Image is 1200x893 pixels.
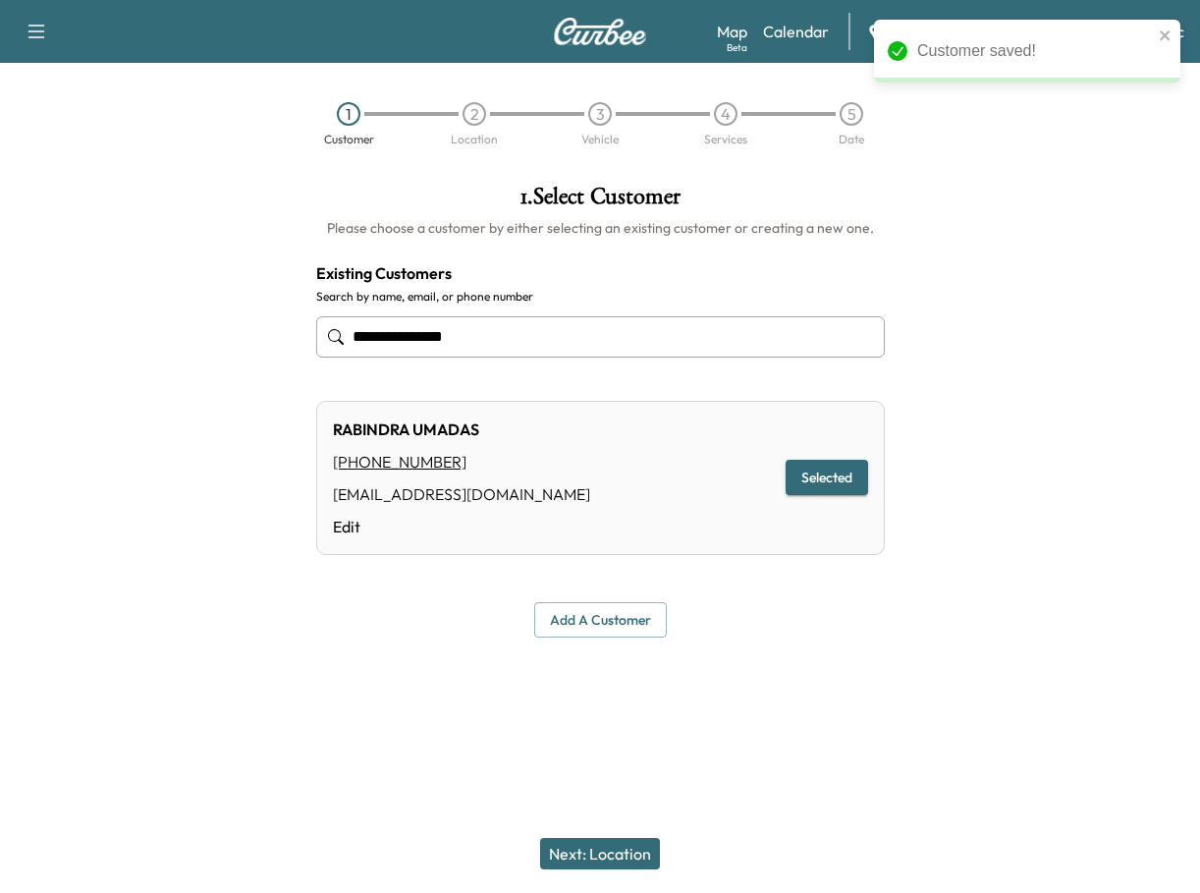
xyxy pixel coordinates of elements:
div: Beta [727,40,747,55]
div: Location [451,134,498,145]
a: Calendar [763,20,829,43]
div: 5 [840,102,863,126]
div: Date [839,134,864,145]
div: RABINDRA UMADAS [333,418,590,441]
button: Selected [786,460,868,496]
div: Vehicle [581,134,619,145]
div: 2 [463,102,486,126]
h1: 1 . Select Customer [316,185,885,218]
a: [PHONE_NUMBER] [333,452,483,472]
button: close [1159,28,1173,43]
h4: Existing Customers [316,261,885,285]
div: Customer saved! [917,39,1153,63]
a: MapBeta [717,20,747,43]
div: 1 [337,102,360,126]
img: Curbee Logo [553,18,647,45]
button: Add a customer [534,602,667,639]
div: 3 [588,102,612,126]
button: Next: Location [540,838,660,869]
label: Search by name, email, or phone number [316,289,885,305]
div: [EMAIL_ADDRESS][DOMAIN_NAME] [333,482,590,506]
div: Customer [324,134,374,145]
a: Edit [333,515,590,538]
div: 4 [714,102,737,126]
h6: Please choose a customer by either selecting an existing customer or creating a new one. [316,218,885,238]
div: Services [704,134,747,145]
